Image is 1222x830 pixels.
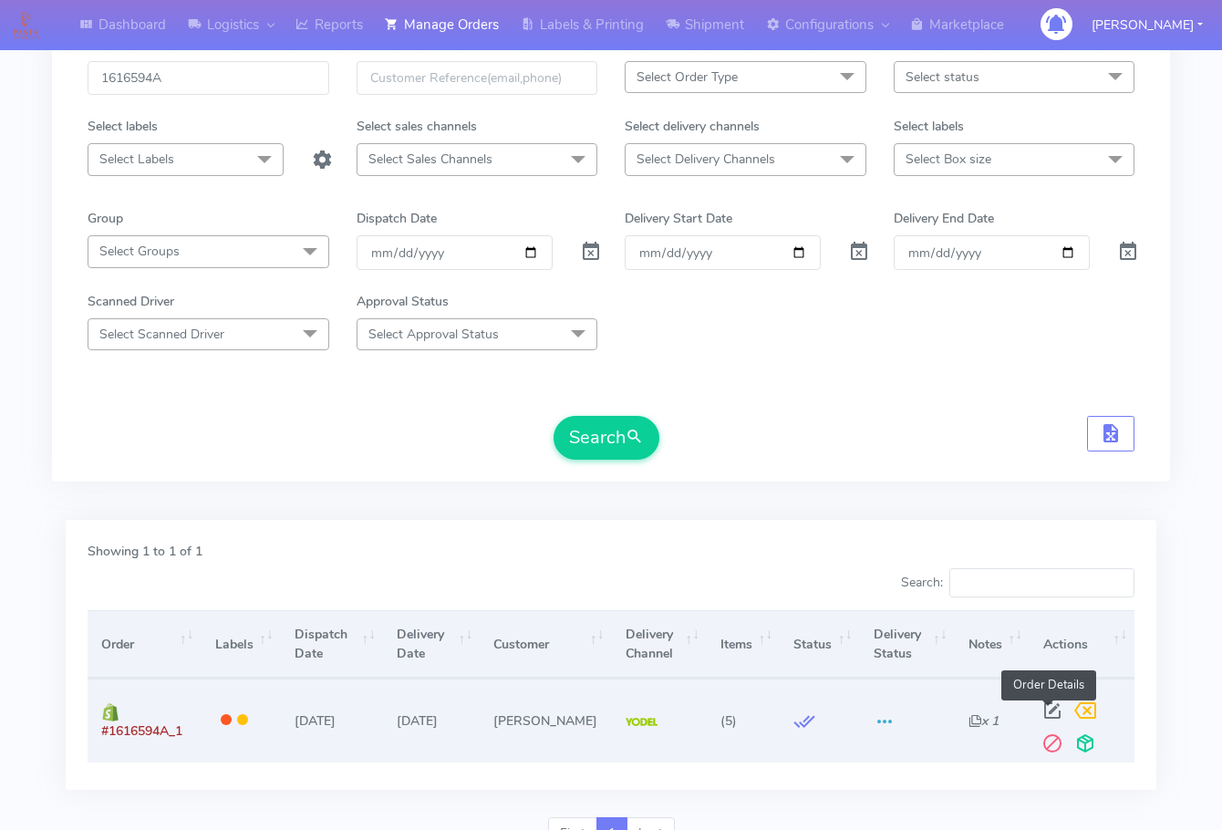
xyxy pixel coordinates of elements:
[88,61,329,95] input: Order Id
[637,150,775,168] span: Select Delivery Channels
[894,117,964,136] label: Select labels
[906,68,979,86] span: Select status
[955,610,1030,679] th: Notes: activate to sort column ascending
[637,68,738,86] span: Select Order Type
[88,610,202,679] th: Order: activate to sort column ascending
[949,568,1134,597] input: Search:
[88,209,123,228] label: Group
[720,712,737,730] span: (5)
[480,679,611,762] td: [PERSON_NAME]
[101,722,182,740] span: #1616594A_1
[368,150,492,168] span: Select Sales Channels
[859,610,954,679] th: Delivery Status: activate to sort column ascending
[626,718,658,727] img: Yodel
[88,117,158,136] label: Select labels
[368,326,499,343] span: Select Approval Status
[383,610,480,679] th: Delivery Date: activate to sort column ascending
[480,610,611,679] th: Customer: activate to sort column ascending
[281,610,383,679] th: Dispatch Date: activate to sort column ascending
[1078,6,1217,44] button: [PERSON_NAME]
[101,703,119,721] img: shopify.png
[625,117,760,136] label: Select delivery channels
[99,243,180,260] span: Select Groups
[625,209,732,228] label: Delivery Start Date
[99,150,174,168] span: Select Labels
[88,292,174,311] label: Scanned Driver
[88,542,202,561] label: Showing 1 to 1 of 1
[707,610,780,679] th: Items: activate to sort column ascending
[1030,610,1134,679] th: Actions: activate to sort column ascending
[968,712,999,730] i: x 1
[894,209,994,228] label: Delivery End Date
[554,416,659,460] button: Search
[357,292,449,311] label: Approval Status
[357,209,437,228] label: Dispatch Date
[281,679,383,762] td: [DATE]
[99,326,224,343] span: Select Scanned Driver
[906,150,991,168] span: Select Box size
[357,117,477,136] label: Select sales channels
[780,610,859,679] th: Status: activate to sort column ascending
[357,61,598,95] input: Customer Reference(email,phone)
[202,610,281,679] th: Labels: activate to sort column ascending
[901,568,1134,597] label: Search:
[612,610,707,679] th: Delivery Channel: activate to sort column ascending
[383,679,480,762] td: [DATE]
